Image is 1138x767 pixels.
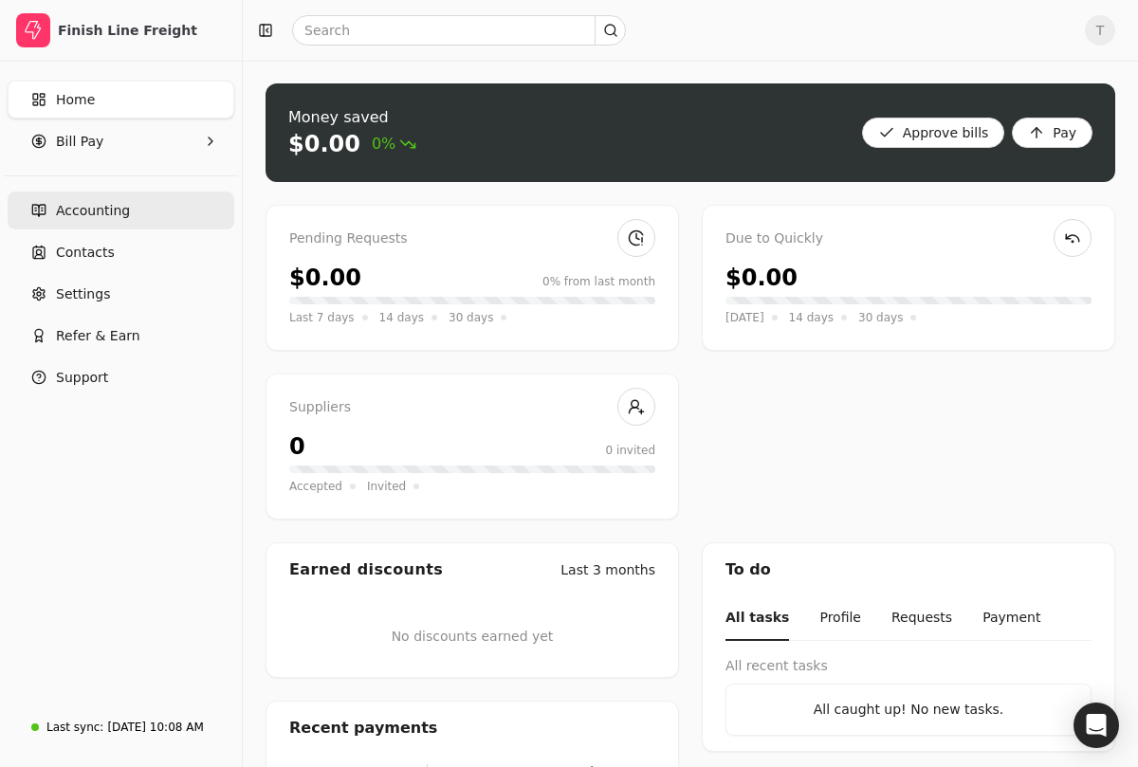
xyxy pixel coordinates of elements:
[725,261,798,295] div: $0.00
[8,233,234,271] a: Contacts
[56,90,95,110] span: Home
[56,326,140,346] span: Refer & Earn
[392,596,554,677] div: No discounts earned yet
[8,275,234,313] a: Settings
[862,118,1005,148] button: Approve bills
[789,308,834,327] span: 14 days
[8,710,234,744] a: Last sync:[DATE] 10:08 AM
[289,558,443,581] div: Earned discounts
[292,15,626,46] input: Search
[56,243,115,263] span: Contacts
[858,308,903,327] span: 30 days
[605,442,655,459] div: 0 invited
[819,596,861,641] button: Profile
[560,560,655,580] div: Last 3 months
[8,317,234,355] button: Refer & Earn
[1085,15,1115,46] button: T
[58,21,226,40] div: Finish Line Freight
[379,308,424,327] span: 14 days
[289,261,361,295] div: $0.00
[1074,703,1119,748] div: Open Intercom Messenger
[56,284,110,304] span: Settings
[56,368,108,388] span: Support
[46,719,103,736] div: Last sync:
[891,596,952,641] button: Requests
[8,192,234,229] a: Accounting
[8,81,234,119] a: Home
[107,719,203,736] div: [DATE] 10:08 AM
[289,429,305,464] div: 0
[289,308,355,327] span: Last 7 days
[742,700,1075,720] div: All caught up! No new tasks.
[372,133,416,155] span: 0%
[725,228,1092,249] div: Due to Quickly
[725,596,789,641] button: All tasks
[367,477,406,496] span: Invited
[289,477,342,496] span: Accepted
[289,228,655,249] div: Pending Requests
[703,543,1114,596] div: To do
[982,596,1040,641] button: Payment
[288,106,416,129] div: Money saved
[1012,118,1092,148] button: Pay
[725,308,764,327] span: [DATE]
[289,397,655,418] div: Suppliers
[449,308,493,327] span: 30 days
[542,273,655,290] div: 0% from last month
[266,702,678,755] div: Recent payments
[8,122,234,160] button: Bill Pay
[288,129,360,159] div: $0.00
[725,656,1092,676] div: All recent tasks
[56,132,103,152] span: Bill Pay
[56,201,130,221] span: Accounting
[8,358,234,396] button: Support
